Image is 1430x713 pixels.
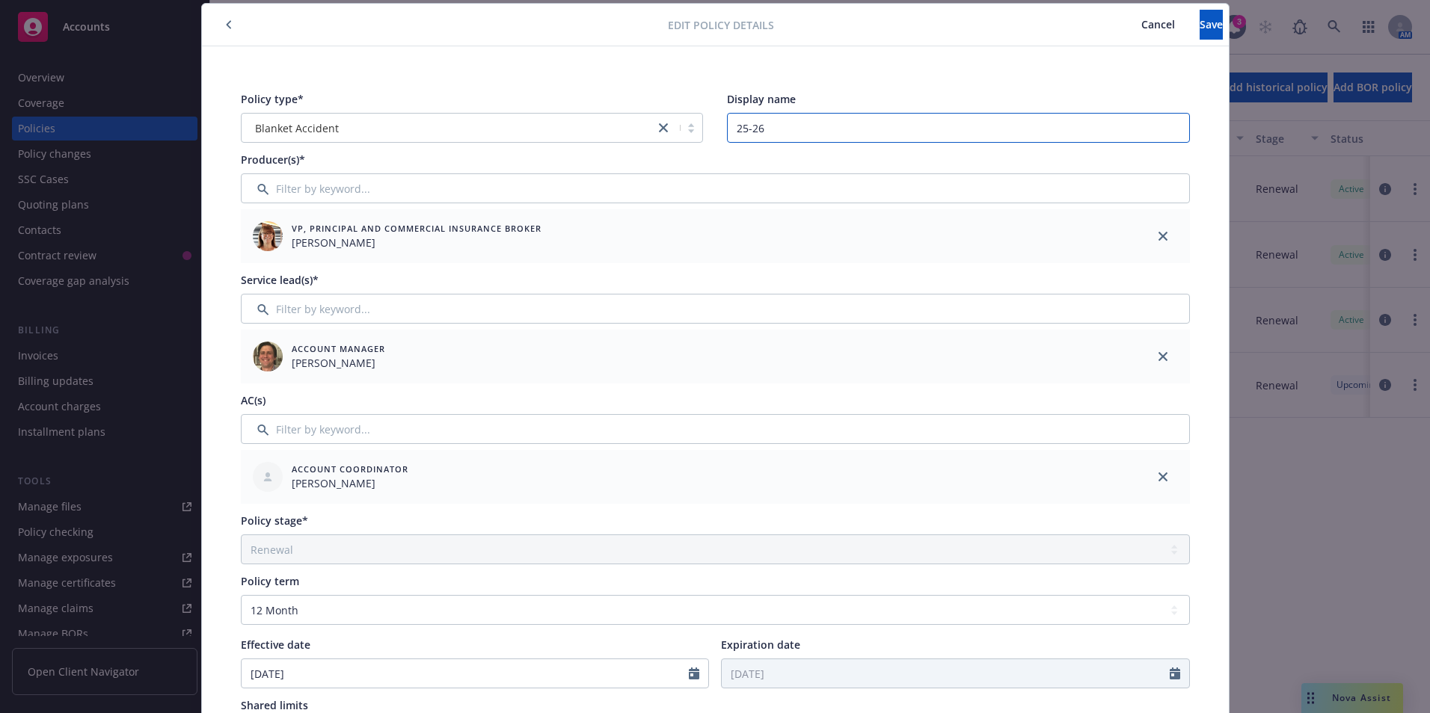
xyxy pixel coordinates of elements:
span: [PERSON_NAME] [292,235,541,250]
svg: Calendar [1170,667,1180,679]
span: [PERSON_NAME] [292,475,408,491]
a: close [1154,348,1172,365]
input: Filter by keyword... [241,294,1190,324]
input: Filter by keyword... [241,173,1190,203]
span: Cancel [1141,17,1175,31]
span: Service lead(s)* [241,273,319,287]
span: Display name [727,92,796,106]
span: Save [1200,17,1223,31]
span: Blanket Accident [255,120,339,136]
a: close [1154,227,1172,245]
span: Shared limits [241,698,308,712]
span: Account Manager [292,342,385,355]
input: Filter by keyword... [241,414,1190,444]
span: Blanket Accident [249,120,648,136]
input: MM/DD/YYYY [722,659,1170,688]
img: employee photo [253,342,283,371]
span: Producer(s)* [241,152,305,167]
span: Policy stage* [241,513,308,528]
span: Policy type* [241,92,304,106]
span: AC(s) [241,393,266,407]
img: employee photo [253,221,283,251]
a: close [654,119,672,137]
input: MM/DD/YYYY [242,659,690,688]
span: [PERSON_NAME] [292,355,385,371]
span: VP, Principal and Commercial Insurance Broker [292,222,541,235]
span: Account Coordinator [292,463,408,475]
button: Save [1200,10,1223,40]
span: Effective date [241,638,310,652]
span: Edit policy details [668,17,774,33]
a: close [1154,468,1172,486]
span: Policy term [241,574,299,588]
svg: Calendar [689,667,699,679]
button: Cancel [1117,10,1200,40]
span: Expiration date [721,638,800,652]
